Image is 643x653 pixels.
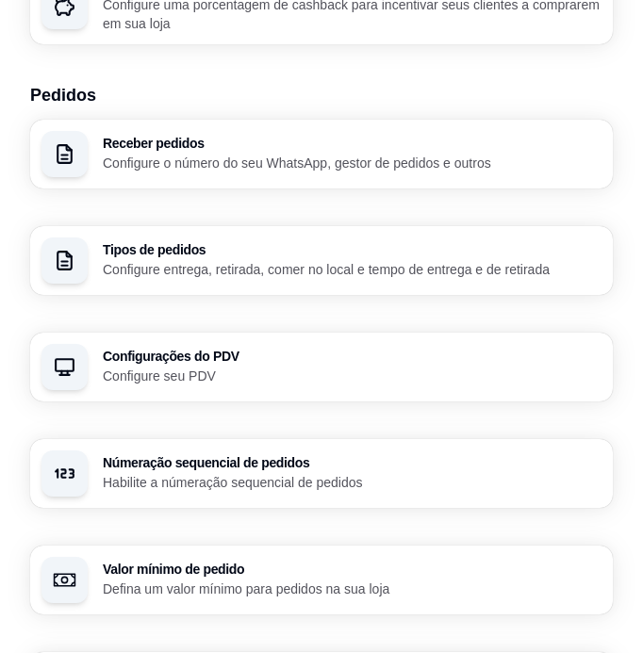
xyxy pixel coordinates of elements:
[30,82,613,108] h3: Pedidos
[103,580,602,598] p: Defina um valor mínimo para pedidos na sua loja
[30,226,613,295] button: Tipos de pedidosConfigure entrega, retirada, comer no local e tempo de entrega e de retirada
[103,137,602,150] h3: Receber pedidos
[30,120,613,188] button: Receber pedidosConfigure o número do seu WhatsApp, gestor de pedidos e outros
[30,333,613,401] button: Configurações do PDVConfigure seu PDV
[30,546,613,614] button: Valor mínimo de pedidoDefina um valor mínimo para pedidos na sua loja
[103,260,602,279] p: Configure entrega, retirada, comer no local e tempo de entrega e de retirada
[103,367,602,385] p: Configure seu PDV
[103,456,602,469] h3: Númeração sequencial de pedidos
[103,350,602,363] h3: Configurações do PDV
[103,563,602,576] h3: Valor mínimo de pedido
[103,154,602,172] p: Configure o número do seu WhatsApp, gestor de pedidos e outros
[103,473,602,492] p: Habilite a númeração sequencial de pedidos
[103,243,602,256] h3: Tipos de pedidos
[30,439,613,508] button: Númeração sequencial de pedidosHabilite a númeração sequencial de pedidos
